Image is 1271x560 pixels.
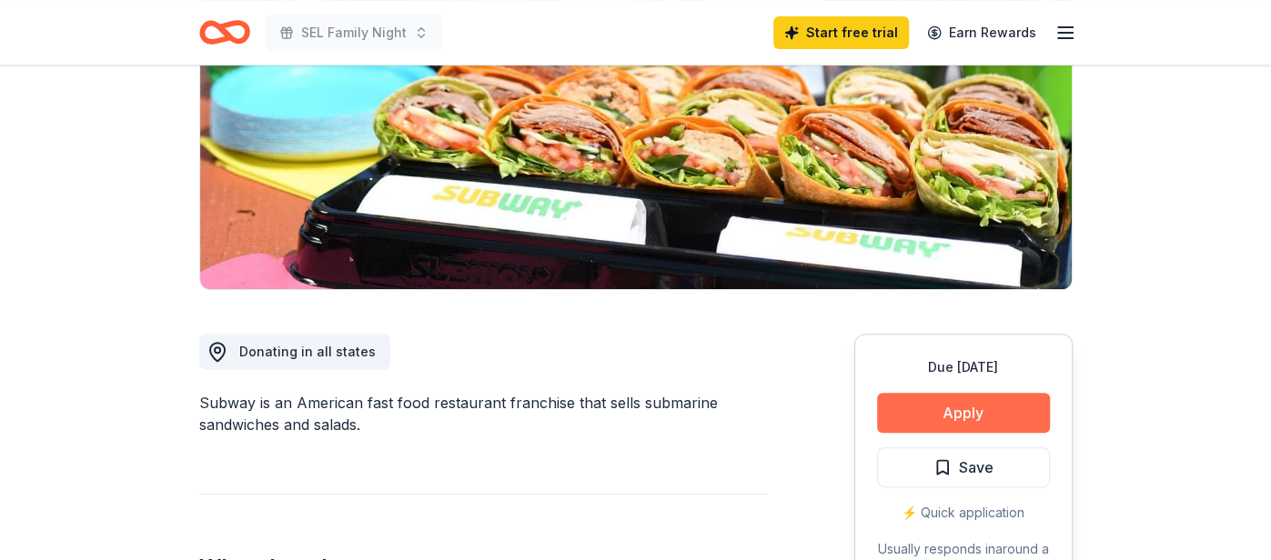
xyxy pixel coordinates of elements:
[877,393,1050,433] button: Apply
[916,16,1047,49] a: Earn Rewards
[877,447,1050,487] button: Save
[877,502,1050,524] div: ⚡️ Quick application
[301,22,407,44] span: SEL Family Night
[959,455,994,479] span: Save
[773,16,909,49] a: Start free trial
[199,392,767,435] div: Subway is an American fast food restaurant franchise that sells submarine sandwiches and salads.
[265,15,443,51] button: SEL Family Night
[199,11,250,54] a: Home
[239,344,376,359] span: Donating in all states
[877,356,1050,378] div: Due [DATE]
